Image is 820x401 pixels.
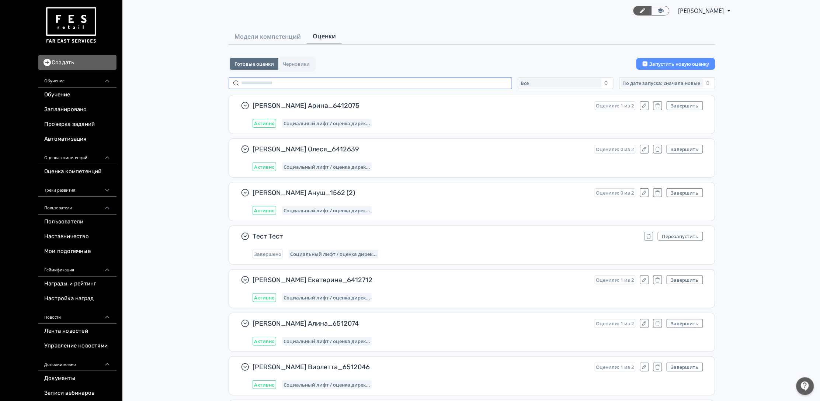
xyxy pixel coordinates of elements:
a: Обучение [38,88,117,102]
span: Социальный лифт / оценка директора магазина [284,338,370,344]
div: Пользователи [38,197,117,215]
button: Завершить [667,145,703,154]
a: Награды и рейтинг [38,277,117,291]
span: Оценили: 0 из 2 [596,146,634,152]
span: Юлия Князева [678,6,725,15]
button: Завершить [667,188,703,197]
a: Мои подопечные [38,244,117,259]
span: Социальный лифт / оценка директора магазина [284,120,370,126]
button: Готовые оценки [230,58,278,70]
a: Оценка компетенций [38,164,117,179]
button: Создать [38,55,117,70]
button: Запустить новую оценку [636,58,715,70]
div: Треки развития [38,179,117,197]
button: Завершить [667,101,703,110]
a: Лента новостей [38,324,117,339]
a: Пользователи [38,215,117,229]
span: Социальный лифт / оценка директора магазина [284,164,370,170]
span: Социальный лифт / оценка директора магазина [284,295,370,301]
span: По дате запуска: сначала новые [622,80,700,86]
button: Перезапустить [658,232,703,241]
span: Оценки [313,32,336,41]
span: Завершено [254,251,281,257]
a: Управление новостями [38,339,117,353]
img: https://files.teachbase.ru/system/account/57463/logo/medium-936fc5084dd2c598f50a98b9cbe0469a.png [44,4,97,46]
span: Активно [254,164,275,170]
div: Обучение [38,70,117,88]
a: Записи вебинаров [38,386,117,401]
button: Все [518,77,614,89]
button: Завершить [667,319,703,328]
span: Оценили: 1 из 2 [596,364,634,370]
span: Активно [254,208,275,213]
span: Оценили: 1 из 2 [596,103,634,109]
div: Новости [38,306,117,324]
button: Черновики [278,58,314,70]
a: Наставничество [38,229,117,244]
span: Оценили: 1 из 2 [596,277,634,283]
span: [PERSON_NAME] Екатерина_6412712 [253,275,589,284]
button: Завершить [667,363,703,371]
span: Социальный лифт / оценка директора магазина [284,208,370,213]
span: Модели компетенций [234,32,301,41]
div: Оценка компетенций [38,147,117,164]
span: Активно [254,295,275,301]
a: Запланировано [38,102,117,117]
a: Автоматизация [38,132,117,147]
span: Черновики [283,61,310,67]
span: Оценили: 0 из 2 [596,190,634,196]
span: [PERSON_NAME] Виолетта_6512046 [253,363,589,371]
span: [PERSON_NAME] Ануш_1562 (2) [253,188,589,197]
span: Активно [254,382,275,388]
a: Проверка заданий [38,117,117,132]
div: Дополнительно [38,353,117,371]
span: Активно [254,338,275,344]
span: Социальный лифт / оценка директора магазина [284,382,370,388]
a: Переключиться в режим ученика [652,6,670,16]
span: Тест Тест [253,232,639,241]
span: Все [521,80,529,86]
div: Геймификация [38,259,117,277]
span: Готовые оценки [234,61,274,67]
span: [PERSON_NAME] Алина_6512074 [253,319,589,328]
span: [PERSON_NAME] Олеся_6412639 [253,145,589,154]
span: [PERSON_NAME] Арина_6412075 [253,101,589,110]
a: Документы [38,371,117,386]
span: Социальный лифт / оценка директора магазина [290,251,377,257]
a: Настройка наград [38,291,117,306]
button: По дате запуска: сначала новые [619,77,715,89]
button: Завершить [667,275,703,284]
span: Оценили: 1 из 2 [596,321,634,326]
span: Активно [254,120,275,126]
